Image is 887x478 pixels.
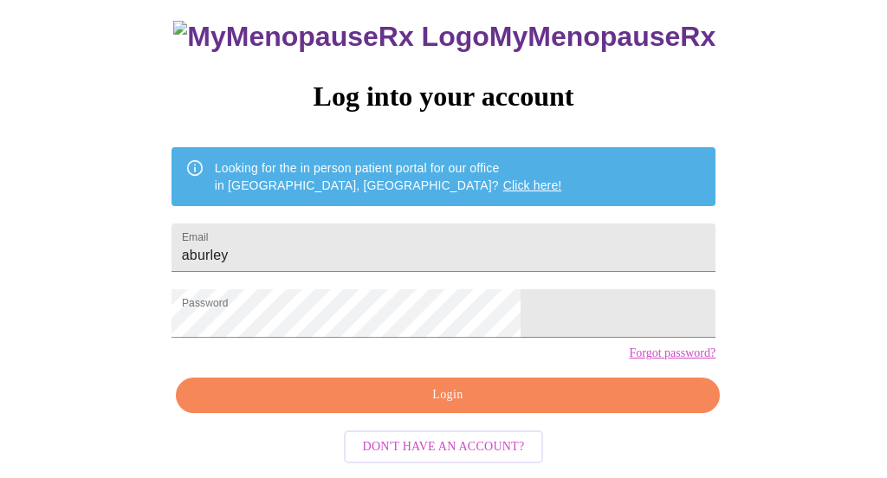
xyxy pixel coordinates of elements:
[173,21,489,53] img: MyMenopauseRx Logo
[340,438,548,453] a: Don't have an account?
[172,81,715,113] h3: Log into your account
[176,378,720,413] button: Login
[196,384,700,406] span: Login
[173,21,715,53] h3: MyMenopauseRx
[344,430,544,464] button: Don't have an account?
[629,346,715,360] a: Forgot password?
[363,436,525,458] span: Don't have an account?
[503,178,562,192] a: Click here!
[215,152,562,201] div: Looking for the in person patient portal for our office in [GEOGRAPHIC_DATA], [GEOGRAPHIC_DATA]?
